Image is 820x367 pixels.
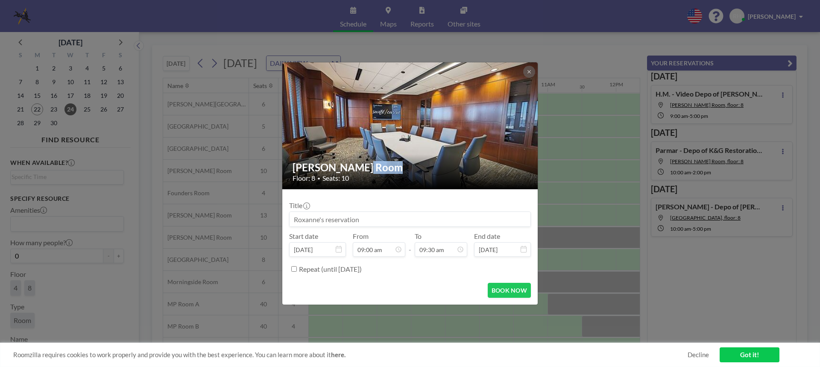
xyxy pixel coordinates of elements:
[353,232,369,241] label: From
[289,201,309,210] label: Title
[409,235,411,254] span: -
[290,212,530,226] input: Roxanne's reservation
[415,232,422,241] label: To
[331,351,346,358] a: here.
[282,29,539,222] img: 537.jpg
[474,232,500,241] label: End date
[13,351,688,359] span: Roomzilla requires cookies to work properly and provide you with the best experience. You can lea...
[322,174,349,182] span: Seats: 10
[299,265,362,273] label: Repeat (until [DATE])
[720,347,779,362] a: Got it!
[293,174,315,182] span: Floor: 8
[289,232,318,241] label: Start date
[488,283,531,298] button: BOOK NOW
[688,351,709,359] a: Decline
[317,175,320,182] span: •
[293,161,528,174] h2: [PERSON_NAME] Room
